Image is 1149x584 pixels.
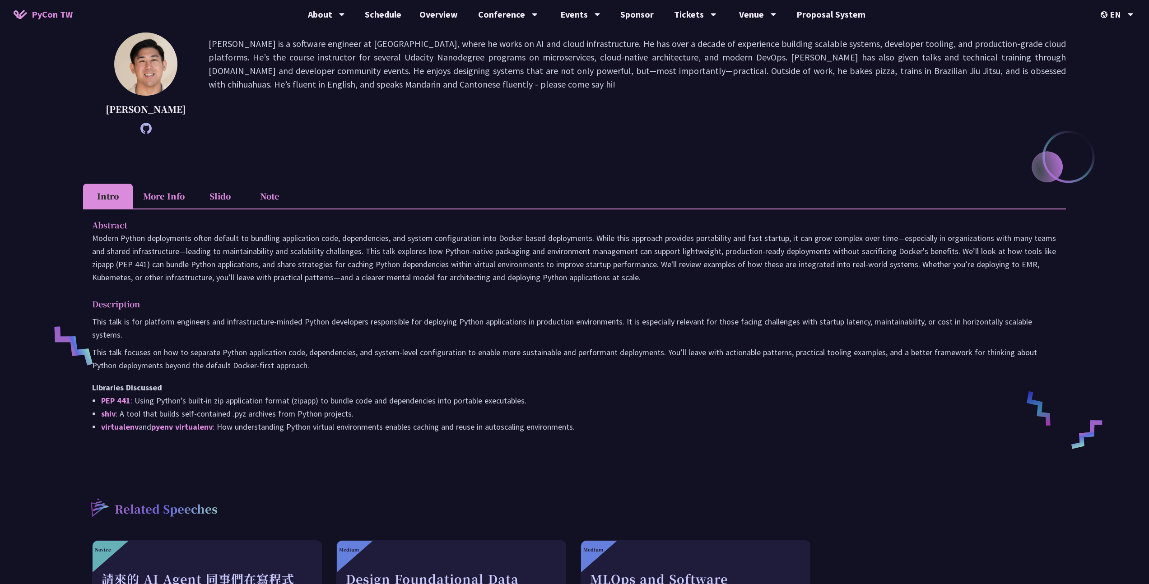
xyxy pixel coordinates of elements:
li: Note [245,184,294,209]
img: r3.8d01567.svg [77,485,121,529]
a: shiv [101,408,116,419]
div: Medium [583,546,603,553]
div: Novice [95,546,111,553]
a: PyCon TW [5,3,82,26]
p: This talk is for platform engineers and infrastructure-minded Python developers responsible for d... [92,315,1057,341]
p: This talk focuses on how to separate Python application code, dependencies, and system-level conf... [92,346,1057,372]
p: Modern Python deployments often default to bundling application code, dependencies, and system co... [92,232,1057,284]
h3: Libraries Discussed [92,381,1057,394]
a: pyenv virtualenv [151,422,213,432]
p: Abstract [92,218,1039,232]
li: Slido [195,184,245,209]
li: Intro [83,184,133,209]
a: PEP 441 [101,395,130,406]
p: [PERSON_NAME] is a software engineer at [GEOGRAPHIC_DATA], where he works on AI and cloud infrast... [209,37,1066,130]
li: and : How understanding Python virtual environments enables caching and reuse in autoscaling envi... [101,420,1057,433]
p: Related Speeches [115,501,218,519]
div: Medium [339,546,359,553]
img: Locale Icon [1101,11,1110,18]
img: Home icon of PyCon TW 2025 [14,10,27,19]
p: Description [92,297,1039,311]
li: : A tool that builds self-contained .pyz archives from Python projects. [101,407,1057,420]
p: [PERSON_NAME] [106,102,186,116]
span: PyCon TW [32,8,73,21]
li: More Info [133,184,195,209]
img: Justin Lee [114,32,177,96]
a: virtualenv [101,422,139,432]
li: : Using Python’s built-in zip application format (zipapp) to bundle code and dependencies into po... [101,394,1057,407]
